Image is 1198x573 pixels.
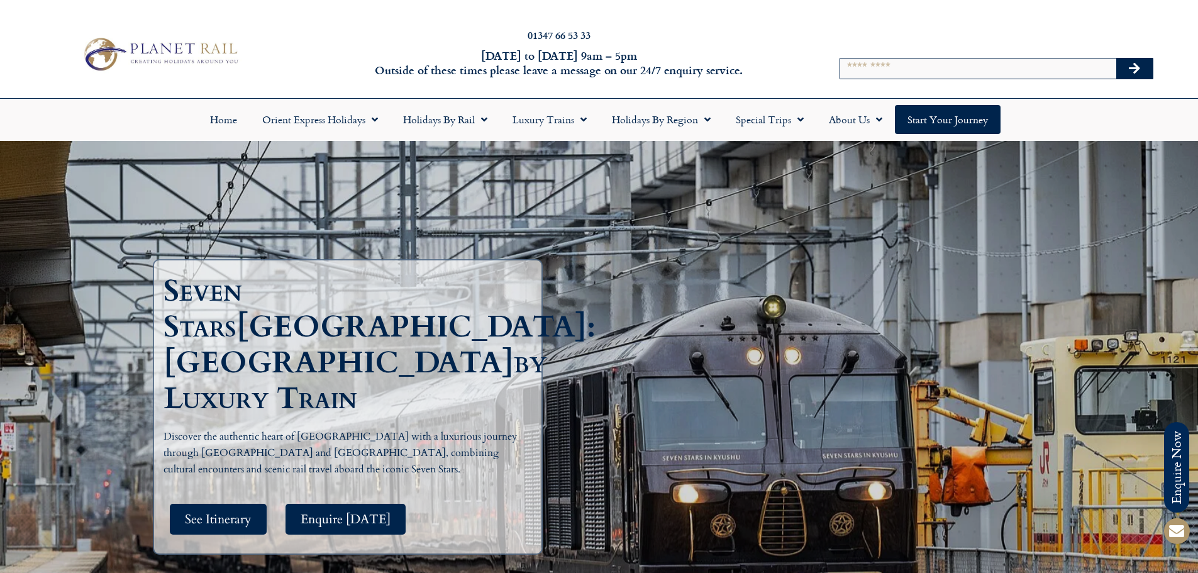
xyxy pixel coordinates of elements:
a: Orient Express Holidays [250,105,391,134]
span: See Itinerary [185,511,252,527]
a: Enquire [DATE] [286,504,406,535]
nav: Menu [6,105,1192,134]
a: About Us [816,105,895,134]
a: Holidays by Rail [391,105,500,134]
a: Start your Journey [895,105,1001,134]
a: See Itinerary [170,504,267,535]
span: Enquire [DATE] [301,511,391,527]
a: 01347 66 53 33 [528,28,591,42]
span: [GEOGRAPHIC_DATA] [164,342,514,383]
p: Discover the authentic heart of [GEOGRAPHIC_DATA] with a luxurious journey through [GEOGRAPHIC_DA... [164,429,522,477]
h6: [DATE] to [DATE] 9am – 5pm Outside of these times please leave a message on our 24/7 enquiry serv... [323,48,796,78]
a: Special Trips [723,105,816,134]
span: by Luxury Train [164,342,546,419]
a: Luxury Trains [500,105,599,134]
a: Home [197,105,250,134]
span: [GEOGRAPHIC_DATA]: [236,306,596,347]
h1: Seven Stars [164,273,523,416]
img: Planet Rail Train Holidays Logo [77,34,242,74]
a: Holidays by Region [599,105,723,134]
button: Search [1116,58,1153,79]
